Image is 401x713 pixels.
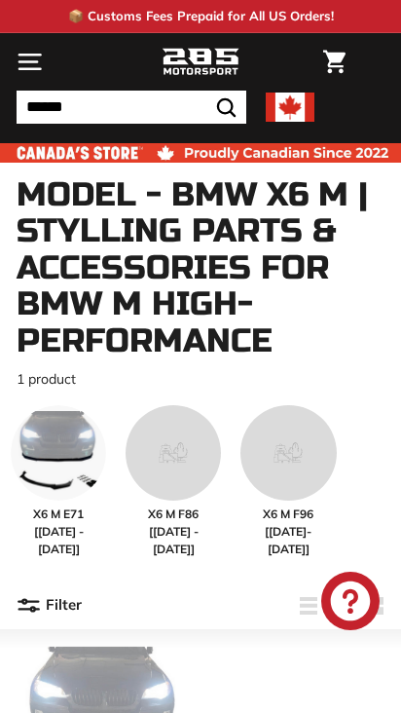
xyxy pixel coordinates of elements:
[315,572,385,635] inbox-online-store-chat: Shopify online store chat
[162,46,239,79] img: Logo_285_Motorsport_areodynamics_components
[17,91,246,124] input: Search
[126,405,221,558] a: X6 M F86 [[DATE] - [DATE]]
[17,369,384,390] p: 1 product
[11,506,106,558] span: X6 M E71 [[DATE] - [DATE]]
[11,405,106,558] a: X6 M E71 [[DATE] - [DATE]]
[313,34,355,90] a: Cart
[240,405,336,558] a: X6 M F96 [[DATE]-[DATE]]
[68,7,334,26] p: 📦 Customs Fees Prepaid for All US Orders!
[126,506,221,558] span: X6 M F86 [[DATE] - [DATE]]
[240,506,336,558] span: X6 M F96 [[DATE]-[DATE]]
[17,582,82,629] button: Filter
[17,177,384,359] h1: Model - BMW X6 M | Stylling parts & accessories for BMW M High-Performance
